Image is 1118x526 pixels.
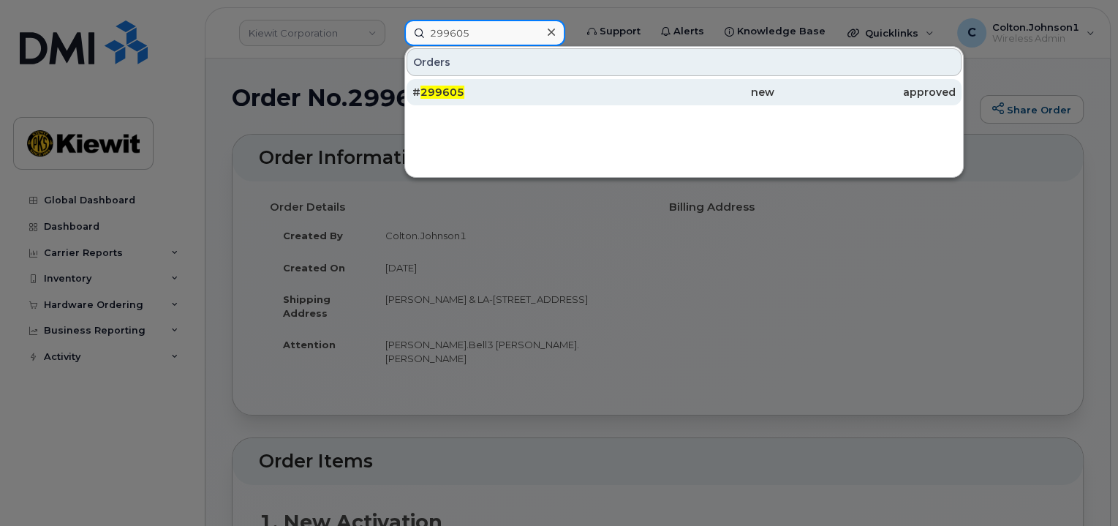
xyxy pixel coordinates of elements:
[594,85,775,99] div: new
[420,86,464,99] span: 299605
[412,85,594,99] div: #
[407,79,962,105] a: #299605newapproved
[1054,462,1107,515] iframe: Messenger Launcher
[407,48,962,76] div: Orders
[774,85,956,99] div: approved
